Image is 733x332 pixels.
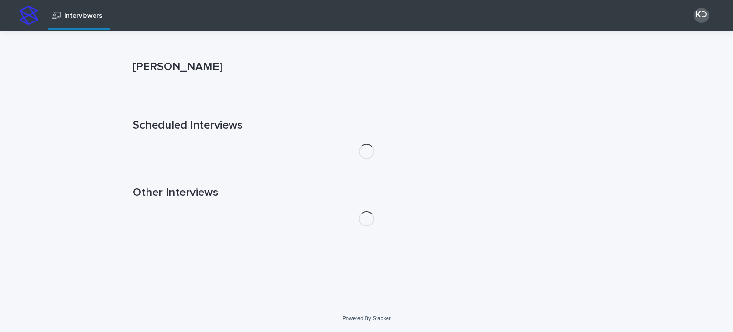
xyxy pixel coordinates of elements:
[133,186,600,200] h1: Other Interviews
[133,118,600,132] h1: Scheduled Interviews
[342,315,390,321] a: Powered By Stacker
[19,6,38,25] img: stacker-logo-s-only.png
[694,8,709,23] div: KD
[133,60,597,74] p: [PERSON_NAME]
